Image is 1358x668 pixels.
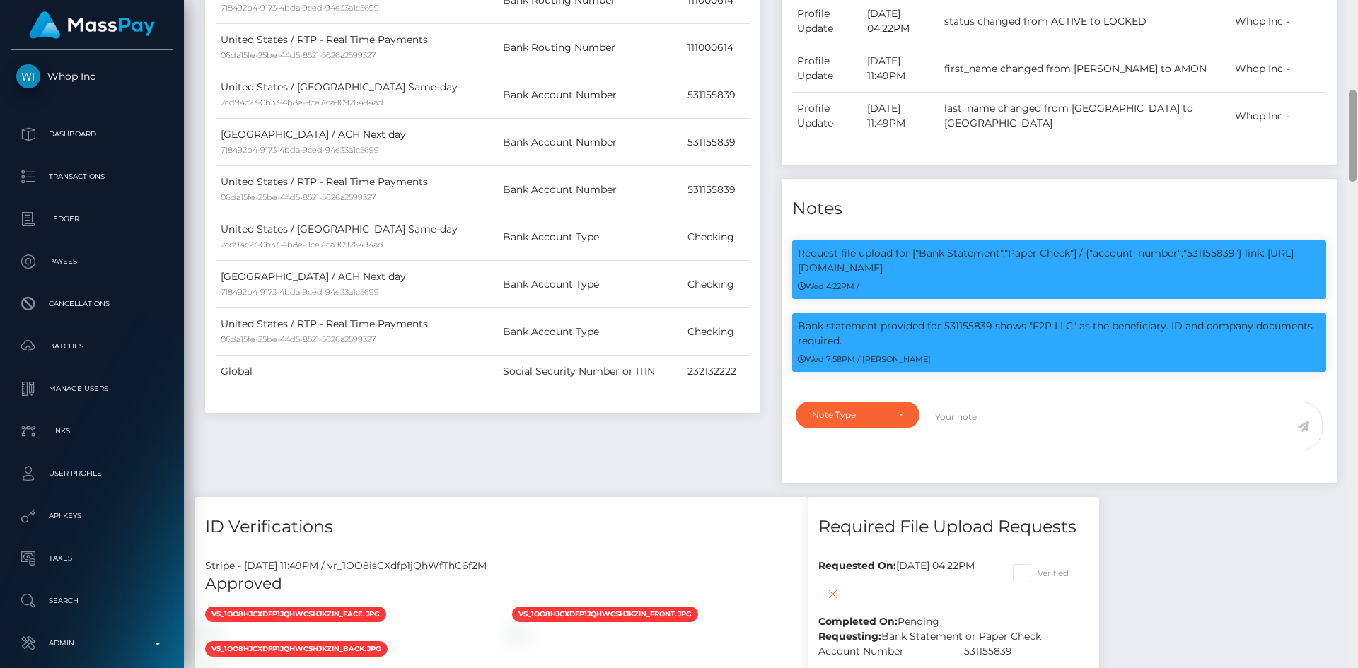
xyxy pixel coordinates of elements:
div: [DATE] 04:22PM Pending [808,558,1002,629]
h4: Notes [792,197,1326,221]
td: United States / RTP - Real Time Payments [216,24,498,71]
p: Search [16,590,168,611]
a: Links [11,414,173,449]
td: Global [216,356,498,388]
small: 06da15fe-25be-44d5-8521-5626a2599327 [221,50,376,60]
img: MassPay Logo [29,11,155,39]
span: vs_1OO8hJCXdfp1jQhWCshJKZIn_back.jpg [205,641,388,657]
p: API Keys [16,505,168,527]
td: [GEOGRAPHIC_DATA] / ACH Next day [216,119,498,166]
p: Cancellations [16,293,168,315]
img: vr_1OO8isCXdfp1jQhWfThC6f2Mfile_1OO8hwCXdfp1jQhWLz2lZ33H [512,628,523,639]
a: Admin [11,626,173,661]
td: 111000614 [683,24,750,71]
small: Wed 7:58PM / [PERSON_NAME] [798,354,931,364]
small: 718492b4-9173-4bda-9ced-94e33a1c5699 [221,145,379,155]
td: 531155839 [683,119,750,166]
div: Stripe - [DATE] 11:49PM / vr_1OO8isCXdfp1jQhWfThC6f2M [195,558,808,573]
td: [GEOGRAPHIC_DATA] / ACH Next day [216,261,498,308]
small: 718492b4-9173-4bda-9ced-94e33a1c5699 [221,3,379,13]
td: Social Security Number or ITIN [498,356,683,388]
small: 06da15fe-25be-44d5-8521-5626a2599327 [221,334,376,344]
a: Batches [11,329,173,364]
small: 06da15fe-25be-44d5-8521-5626a2599327 [221,192,376,202]
small: 718492b4-9173-4bda-9ced-94e33a1c5699 [221,287,379,297]
b: Requesting: [818,630,881,643]
td: Bank Account Number [498,166,683,213]
small: 2cd94c23-0b33-4b8e-9ce7-ca90926494ad [221,98,383,107]
span: vs_1OO8hJCXdfp1jQhWCshJKZIn_front.jpg [512,607,698,622]
b: Completed On: [818,615,898,628]
td: Bank Account Type [498,261,683,308]
h4: Required File Upload Requests [818,515,1089,539]
p: Manage Users [16,378,168,399]
td: first_name changed from [PERSON_NAME] to AMON [939,45,1229,93]
p: Links [16,421,168,442]
div: 531155839 [953,644,1099,659]
td: Bank Account Type [498,213,683,261]
td: [DATE] 11:49PM [862,45,939,93]
a: Search [11,583,173,619]
a: Payees [11,244,173,279]
p: Transactions [16,166,168,187]
td: Bank Account Number [498,71,683,119]
p: Batches [16,336,168,357]
td: Profile Update [792,93,862,140]
a: Taxes [11,541,173,576]
p: Ledger [16,209,168,230]
button: Note Type [796,402,919,428]
td: last_name changed from [GEOGRAPHIC_DATA] to [GEOGRAPHIC_DATA] [939,93,1229,140]
label: Verified [1013,564,1069,582]
p: Admin [16,633,168,654]
img: vr_1OO8isCXdfp1jQhWfThC6f2Mfile_1OO8ilCXdfp1jQhWzVWUeGJP [205,628,216,639]
b: Requested On: [818,559,896,572]
td: United States / RTP - Real Time Payments [216,166,498,213]
h4: ID Verifications [205,515,797,539]
td: Whop Inc - [1230,93,1326,140]
td: 232132222 [683,356,750,388]
p: Request file upload for ["Bank Statement","Paper Check"] / {"account_number":"531155839"} link: [... [798,246,1321,276]
small: 2cd94c23-0b33-4b8e-9ce7-ca90926494ad [221,240,383,250]
td: Profile Update [792,45,862,93]
td: Checking [683,213,750,261]
td: United States / RTP - Real Time Payments [216,308,498,356]
td: United States / [GEOGRAPHIC_DATA] Same-day [216,71,498,119]
a: Transactions [11,159,173,194]
td: Bank Account Number [498,119,683,166]
a: API Keys [11,498,173,534]
td: [DATE] 11:49PM [862,93,939,140]
td: Checking [683,308,750,356]
div: Account Number [808,644,953,659]
td: Whop Inc - [1230,45,1326,93]
div: Note Type [812,409,887,421]
a: User Profile [11,456,173,491]
span: Whop Inc [11,70,173,83]
span: vs_1OO8hJCXdfp1jQhWCshJKZIn_face.jpg [205,607,386,622]
td: United States / [GEOGRAPHIC_DATA] Same-day [216,213,498,261]
td: 531155839 [683,166,750,213]
h5: Approved [205,573,797,595]
td: Bank Routing Number [498,24,683,71]
a: Ledger [11,201,173,237]
td: Bank Account Type [498,308,683,356]
a: Manage Users [11,371,173,406]
p: User Profile [16,463,168,484]
img: Whop Inc [16,64,40,88]
td: 531155839 [683,71,750,119]
p: Payees [16,251,168,272]
a: Dashboard [11,117,173,152]
div: Bank Statement or Paper Check [808,629,1099,644]
small: Wed 4:22PM / [798,281,859,291]
p: Bank statement provided for 531155839 shows "F2P LLC" as the beneficiary. ID and company document... [798,319,1321,348]
a: Cancellations [11,286,173,322]
td: Checking [683,261,750,308]
p: Dashboard [16,124,168,145]
p: Taxes [16,548,168,569]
